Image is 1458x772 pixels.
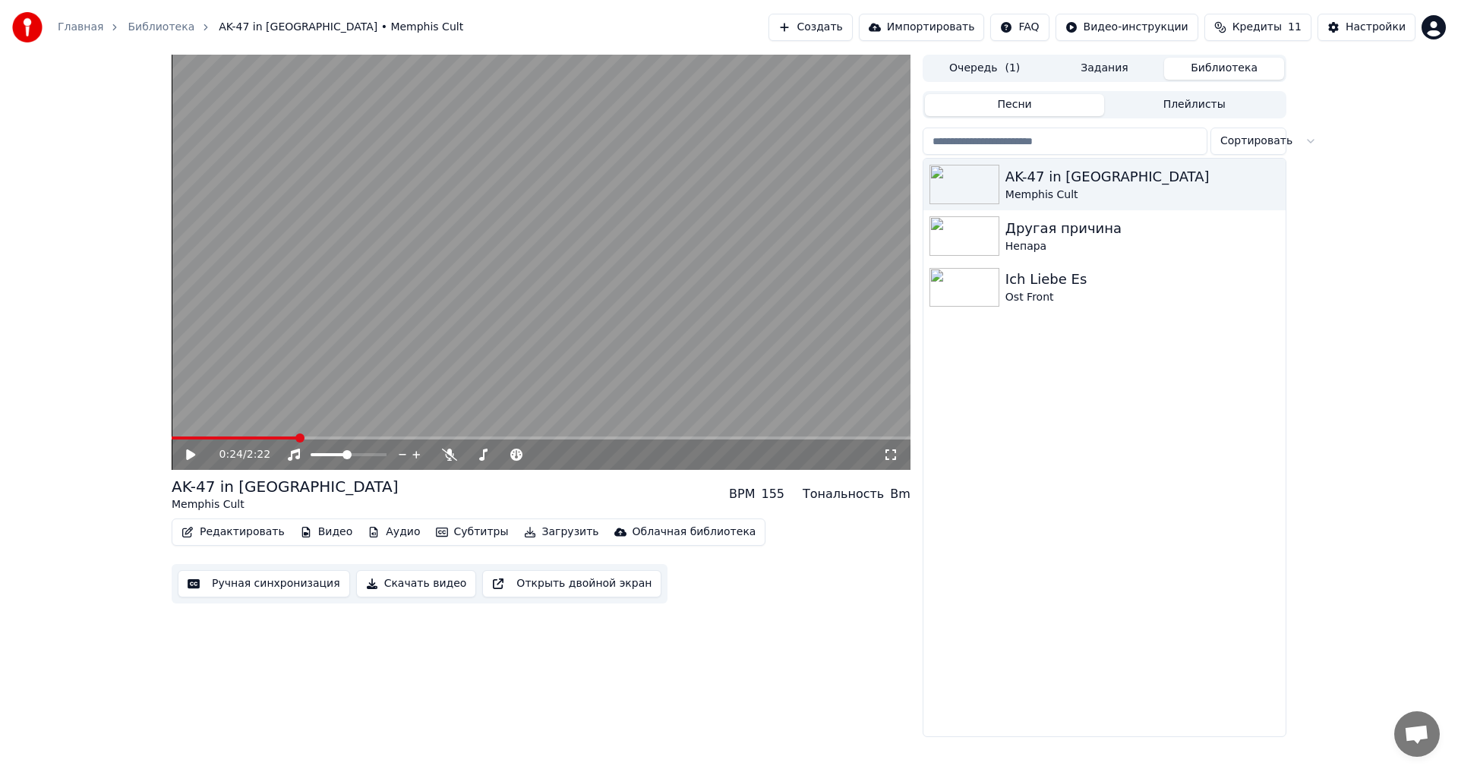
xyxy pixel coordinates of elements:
[178,570,350,597] button: Ручная синхронизация
[803,485,884,503] div: Тональность
[1394,711,1440,757] a: Открытый чат
[219,447,243,462] span: 0:24
[12,12,43,43] img: youka
[859,14,985,41] button: Импортировать
[58,20,463,35] nav: breadcrumb
[1005,269,1280,290] div: Ich Liebe Es
[172,476,399,497] div: AK-47 in [GEOGRAPHIC_DATA]
[1005,61,1020,76] span: ( 1 )
[247,447,270,462] span: 2:22
[1005,290,1280,305] div: Ost Front
[172,497,399,512] div: Memphis Cult
[219,20,463,35] span: AK-47 in [GEOGRAPHIC_DATA] • Memphis Cult
[1346,20,1406,35] div: Настройки
[729,485,755,503] div: BPM
[1005,239,1280,254] div: Непара
[361,521,426,543] button: Аудио
[58,20,103,35] a: Главная
[1204,14,1311,41] button: Кредиты11
[1056,14,1198,41] button: Видео-инструкции
[219,447,256,462] div: /
[175,521,291,543] button: Редактировать
[518,521,605,543] button: Загрузить
[1104,94,1284,116] button: Плейлисты
[1232,20,1282,35] span: Кредиты
[1005,218,1280,239] div: Другая причина
[925,94,1105,116] button: Песни
[1045,58,1165,80] button: Задания
[890,485,910,503] div: Bm
[430,521,515,543] button: Субтитры
[1220,134,1292,149] span: Сортировать
[990,14,1049,41] button: FAQ
[1318,14,1415,41] button: Настройки
[128,20,194,35] a: Библиотека
[1005,187,1280,203] div: Memphis Cult
[294,521,359,543] button: Видео
[482,570,661,597] button: Открыть двойной экран
[1288,20,1302,35] span: 11
[633,525,756,540] div: Облачная библиотека
[768,14,852,41] button: Создать
[925,58,1045,80] button: Очередь
[356,570,477,597] button: Скачать видео
[761,485,784,503] div: 155
[1164,58,1284,80] button: Библиотека
[1005,166,1280,187] div: AK-47 in [GEOGRAPHIC_DATA]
